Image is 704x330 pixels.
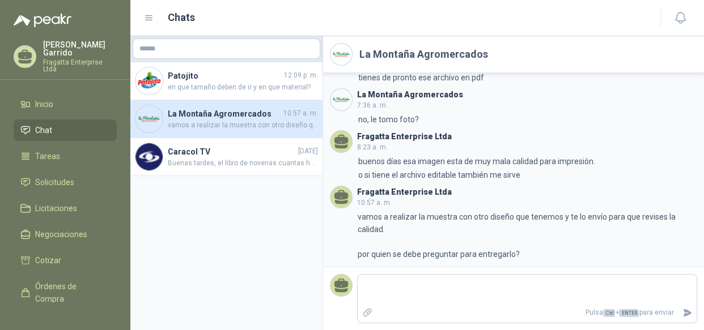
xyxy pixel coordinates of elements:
[298,146,318,157] span: [DATE]
[357,199,392,207] span: 10:57 a. m.
[130,62,323,100] a: Company LogoPatojito12:09 p. m.en que tamaño deben de ir y en que material?
[358,155,595,168] p: buenos días esa imagen esta de muy mala calidad para impresión.
[14,224,117,245] a: Negociaciones
[357,143,388,151] span: 8:23 a. m.
[14,276,117,310] a: Órdenes de Compra
[330,44,352,65] img: Company Logo
[130,100,323,138] a: Company LogoLa Montaña Agromercados10:57 a. m.vamos a realizar la muestra con otro diseño que ten...
[357,189,452,195] h3: Fragatta Enterprise Ltda
[168,82,318,93] span: en que tamaño deben de ir y en que material?
[35,176,74,188] span: Solicitudes
[135,143,163,170] img: Company Logo
[14,93,117,115] a: Inicio
[14,119,117,141] a: Chat
[358,71,484,84] p: tienes de pronto ese archivo en pdf
[14,145,117,167] a: Tareas
[35,124,52,136] span: Chat
[358,113,419,126] p: no, le tomo foto?
[130,138,323,176] a: Company LogoCaracol TV[DATE]Buenas tardes, el libro de novenas cuantas hojas tiene?, material y a...
[14,14,71,27] img: Logo peakr
[359,46,488,62] h2: La Montaña Agromercados
[358,211,697,260] p: vamos a realizar la muestra con otro diseño que tenemos y te lo envío para que revises la calidad...
[35,202,77,215] span: Licitaciones
[603,309,615,317] span: Ctrl
[35,228,87,241] span: Negociaciones
[619,309,639,317] span: ENTER
[168,120,318,131] span: vamos a realizar la muestra con otro diseño que tenemos y te lo envío para que revises la calidad...
[43,59,117,72] p: Fragatta Enterprise Ltda
[283,108,318,119] span: 10:57 a. m.
[168,145,296,158] h4: Caracol TV
[14,250,117,271] a: Cotizar
[357,92,463,98] h3: La Montaña Agromercados
[14,172,117,193] a: Solicitudes
[678,303,697,323] button: Enviar
[168,108,281,120] h4: La Montaña Agromercados
[35,98,53,110] span: Inicio
[358,169,520,181] p: o si tiene el archivo editable también me sirve
[330,89,352,110] img: Company Logo
[358,303,377,323] label: Adjuntar archivos
[35,254,61,267] span: Cotizar
[168,70,282,82] h4: Patojito
[284,70,318,81] span: 12:09 p. m.
[357,134,452,140] h3: Fragatta Enterprise Ltda
[35,280,106,305] span: Órdenes de Compra
[135,67,163,95] img: Company Logo
[35,150,60,162] span: Tareas
[135,105,163,132] img: Company Logo
[14,198,117,219] a: Licitaciones
[357,101,388,109] span: 7:36 a. m.
[43,41,117,57] p: [PERSON_NAME] Garrido
[168,10,195,25] h1: Chats
[168,158,318,169] span: Buenas tardes, el libro de novenas cuantas hojas tiene?, material y a cuantas tintas la impresión...
[377,303,678,323] p: Pulsa + para enviar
